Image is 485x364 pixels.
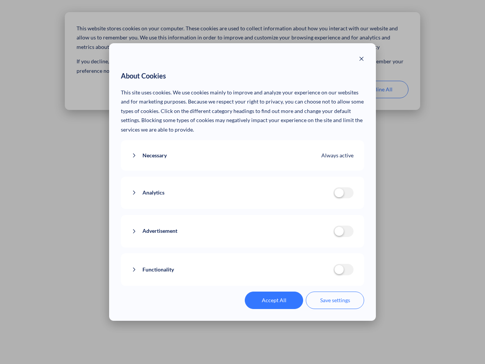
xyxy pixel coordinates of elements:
[131,188,333,198] button: Analytics
[131,151,322,160] button: Necessary
[142,226,177,236] span: Advertisement
[142,265,174,275] span: Functionality
[321,151,354,160] span: Always active
[447,328,485,364] iframe: Chat Widget
[131,265,333,275] button: Functionality
[306,292,364,309] button: Save settings
[142,188,164,198] span: Analytics
[142,151,167,160] span: Necessary
[359,55,364,64] button: Close modal
[245,292,303,309] button: Accept All
[121,70,166,82] span: About Cookies
[131,226,333,236] button: Advertisement
[121,88,365,135] p: This site uses cookies. We use cookies mainly to improve and analyze your experience on our websi...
